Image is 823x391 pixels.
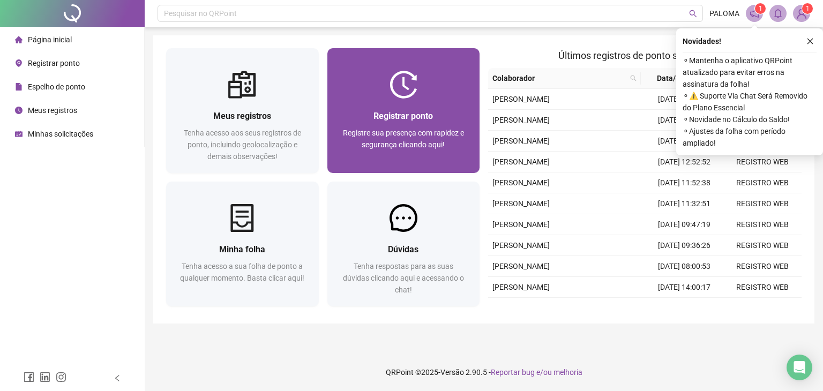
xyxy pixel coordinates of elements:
span: Data/Hora [645,72,704,84]
td: [DATE] 11:32:51 [645,193,723,214]
td: REGISTRO WEB [723,193,802,214]
td: REGISTRO WEB [723,256,802,277]
span: close [806,37,814,45]
span: PALOMA [709,7,739,19]
span: instagram [56,372,66,382]
td: [DATE] 09:47:19 [645,214,723,235]
span: notification [750,9,759,18]
span: Tenha respostas para as suas dúvidas clicando aqui e acessando o chat! [343,262,464,294]
span: Dúvidas [388,244,418,254]
span: facebook [24,372,34,382]
sup: 1 [755,3,766,14]
span: [PERSON_NAME] [492,241,550,250]
span: left [114,374,121,382]
td: [DATE] 13:02:49 [645,298,723,319]
span: Reportar bug e/ou melhoria [491,368,582,377]
div: Open Intercom Messenger [787,355,812,380]
span: Colaborador [492,72,626,84]
span: ⚬ ⚠️ Suporte Via Chat Será Removido do Plano Essencial [683,90,817,114]
span: Versão [440,368,464,377]
span: Tenha acesso aos seus registros de ponto, incluindo geolocalização e demais observações! [184,129,301,161]
span: [PERSON_NAME] [492,178,550,187]
span: 1 [806,5,810,12]
span: [PERSON_NAME] [492,199,550,208]
span: Minhas solicitações [28,130,93,138]
td: REGISTRO WEB [723,298,802,319]
span: Minha folha [219,244,265,254]
td: [DATE] 11:52:38 [645,172,723,193]
img: 79004 [794,5,810,21]
span: linkedin [40,372,50,382]
td: [DATE] 08:00:53 [645,256,723,277]
span: [PERSON_NAME] [492,220,550,229]
span: Novidades ! [683,35,721,47]
span: clock-circle [15,107,23,114]
span: search [689,10,697,18]
span: Meus registros [28,106,77,115]
span: Registrar ponto [28,59,80,67]
span: [PERSON_NAME] [492,262,550,270]
a: DúvidasTenha respostas para as suas dúvidas clicando aqui e acessando o chat! [327,182,480,306]
span: Registre sua presença com rapidez e segurança clicando aqui! [343,129,464,149]
td: [DATE] 14:00:17 [645,277,723,298]
span: Tenha acesso a sua folha de ponto a qualquer momento. Basta clicar aqui! [180,262,304,282]
td: REGISTRO WEB [723,235,802,256]
span: Página inicial [28,35,72,44]
sup: Atualize o seu contato no menu Meus Dados [802,3,813,14]
td: REGISTRO WEB [723,152,802,172]
th: Data/Hora [641,68,717,89]
span: Espelho de ponto [28,82,85,91]
td: [DATE] 12:52:52 [645,152,723,172]
span: ⚬ Mantenha o aplicativo QRPoint atualizado para evitar erros na assinatura da folha! [683,55,817,90]
td: [DATE] 09:36:26 [645,235,723,256]
td: REGISTRO WEB [723,277,802,298]
span: [PERSON_NAME] [492,116,550,124]
span: ⚬ Ajustes da folha com período ampliado! [683,125,817,149]
span: file [15,83,23,91]
span: environment [15,59,23,67]
span: search [628,70,639,86]
span: home [15,36,23,43]
td: [DATE] 14:00:17 [645,110,723,131]
td: REGISTRO WEB [723,172,802,193]
span: ⚬ Novidade no Cálculo do Saldo! [683,114,817,125]
span: 1 [759,5,762,12]
td: [DATE] 13:03:17 [645,131,723,152]
a: Meus registrosTenha acesso aos seus registros de ponto, incluindo geolocalização e demais observa... [166,48,319,173]
a: Registrar pontoRegistre sua presença com rapidez e segurança clicando aqui! [327,48,480,173]
span: Últimos registros de ponto sincronizados [558,50,731,61]
span: [PERSON_NAME] [492,95,550,103]
a: Minha folhaTenha acesso a sua folha de ponto a qualquer momento. Basta clicar aqui! [166,182,319,306]
td: [DATE] 08:01:04 [645,89,723,110]
span: bell [773,9,783,18]
span: Registrar ponto [373,111,433,121]
span: schedule [15,130,23,138]
span: Meus registros [213,111,271,121]
span: [PERSON_NAME] [492,157,550,166]
span: [PERSON_NAME] [492,283,550,291]
span: [PERSON_NAME] [492,137,550,145]
span: search [630,75,637,81]
footer: QRPoint © 2025 - 2.90.5 - [145,354,823,391]
td: REGISTRO WEB [723,214,802,235]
